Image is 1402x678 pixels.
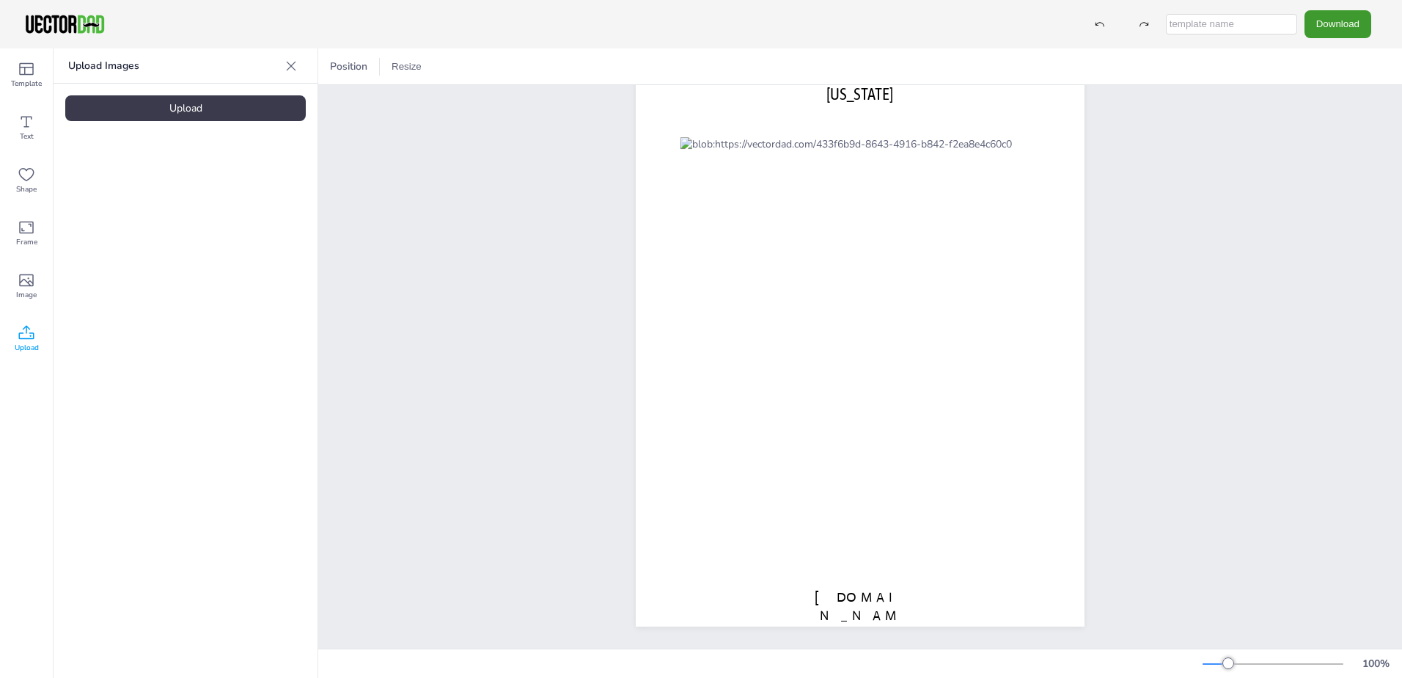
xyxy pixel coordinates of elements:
[1304,10,1371,37] button: Download
[16,289,37,301] span: Image
[15,342,39,354] span: Upload
[20,131,34,142] span: Text
[1166,14,1297,34] input: template name
[16,183,37,195] span: Shape
[23,13,106,35] img: VectorDad-1.png
[1358,657,1393,671] div: 100 %
[826,84,893,103] span: [US_STATE]
[11,78,42,90] span: Template
[815,589,906,642] span: [DOMAIN_NAME]
[16,236,37,248] span: Frame
[327,59,370,73] span: Position
[386,55,427,79] button: Resize
[65,95,306,121] div: Upload
[68,48,279,84] p: Upload Images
